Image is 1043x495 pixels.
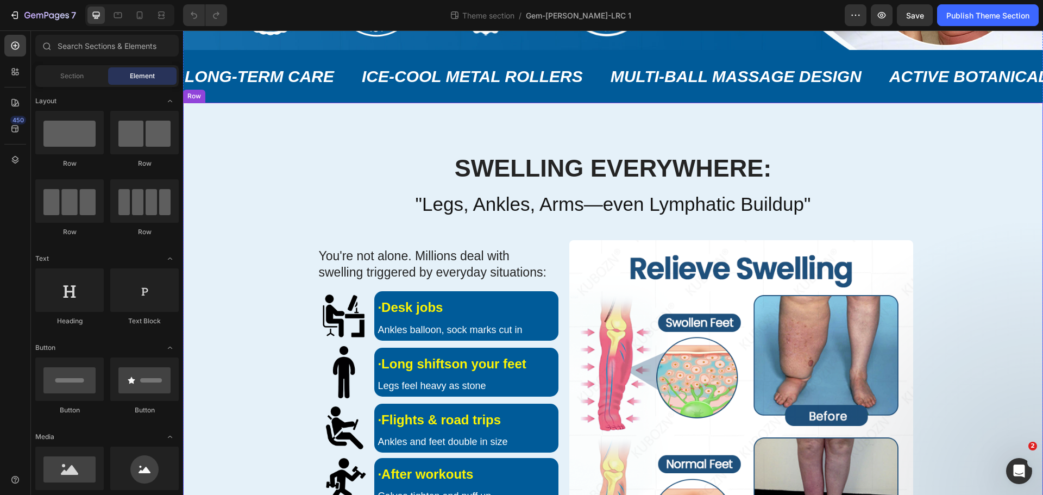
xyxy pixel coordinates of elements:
strong: Active Botanicals [706,37,876,55]
img: gempages_553492326299731139-0fec0f84-86e4-4187-8a83-e0f7cee92e9f.png [135,316,187,368]
h3: on your feet [193,324,373,343]
strong: ·Flights & road trips [194,382,318,397]
p: Calves tighten and puff up [194,459,372,473]
p: Ankles balloon, sock marks cut in [194,292,372,307]
img: gempages_553492326299731139-a1d234b9-cbc5-4558-91f6-18c6737b51ca.png [139,376,182,419]
span: Gem-[PERSON_NAME]-LRC 1 [526,10,631,21]
div: Row [2,61,20,71]
div: Button [35,405,104,415]
span: Toggle open [161,428,179,446]
h2: Swelling Everywhere: [136,121,725,155]
div: Button [110,405,179,415]
button: 7 [4,4,81,26]
span: Toggle open [161,339,179,356]
span: Text [35,254,49,264]
iframe: Intercom live chat [1006,458,1032,484]
span: Element [130,71,155,81]
span: Layout [35,96,56,106]
button: Publish Theme Section [937,4,1039,26]
span: Button [35,343,55,353]
div: Undo/Redo [183,4,227,26]
div: Row [35,227,104,237]
img: gempages_553492326299731139-49186deb-b24e-4fae-b721-64e16394bae1.png [136,428,185,477]
span: Section [60,71,84,81]
span: Toggle open [161,250,179,267]
span: Toggle open [161,92,179,110]
p: Legs feel heavy as stone [194,348,372,363]
div: Publish Theme Section [946,10,1029,21]
iframe: Design area [183,30,1043,495]
p: You're not alone. Millions deal with swelling triggered by everyday situations: [136,218,370,250]
strong: Multi-Ball Massage Design [428,37,678,55]
div: Text Block [110,316,179,326]
div: 450 [10,116,26,124]
p: Ankles and feet double in size [194,404,372,419]
strong: ·After workouts [194,436,290,451]
span: Save [906,11,924,20]
div: Heading [35,316,104,326]
button: Save [897,4,933,26]
div: Row [110,159,179,168]
div: Row [35,159,104,168]
h2: "Legs, Ankles, Arms—even Lymphatic Buildup" [136,160,725,187]
img: gempages_553492326299731139-9fa29cf9-ebb5-4da9-bccb-4c22d4148e43.png [139,264,182,307]
strong: ·Long shifts [194,326,268,341]
input: Search Sections & Elements [35,35,179,57]
span: Media [35,432,54,442]
span: Theme section [460,10,517,21]
strong: ·Desk jobs [194,270,260,284]
div: Row [110,227,179,237]
span: / [519,10,521,21]
span: 2 [1028,442,1037,450]
p: 7 [71,9,76,22]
